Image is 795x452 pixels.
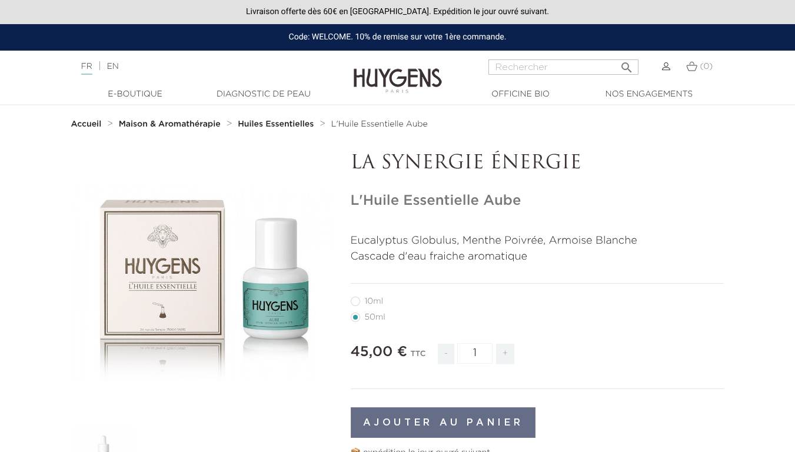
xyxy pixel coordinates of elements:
[620,57,634,71] i: 
[76,88,194,101] a: E-Boutique
[331,119,428,129] a: L'Huile Essentielle Aube
[410,341,425,373] div: TTC
[351,152,724,175] p: LA SYNERGIE ÉNERGIE
[71,119,104,129] a: Accueil
[71,120,102,128] strong: Accueil
[462,88,580,101] a: Officine Bio
[119,119,224,129] a: Maison & Aromathérapie
[238,119,317,129] a: Huiles Essentielles
[238,120,314,128] strong: Huiles Essentielles
[488,59,638,75] input: Rechercher
[351,345,407,359] span: 45,00 €
[119,120,221,128] strong: Maison & Aromathérapie
[616,56,637,72] button: 
[700,62,713,71] span: (0)
[354,49,442,95] img: Huygens
[457,343,493,364] input: Quantité
[107,62,118,71] a: EN
[351,407,536,438] button: Ajouter au panier
[75,59,322,74] div: |
[351,249,724,265] p: Cascade d'eau fraiche aromatique
[496,344,515,364] span: +
[438,344,454,364] span: -
[351,233,724,249] p: Eucalyptus Globulus, Menthe Poivrée, Armoise Blanche
[351,297,397,306] label: 10ml
[351,192,724,210] h1: L'Huile Essentielle Aube
[81,62,92,75] a: FR
[351,313,400,322] label: 50ml
[205,88,322,101] a: Diagnostic de peau
[331,120,428,128] span: L'Huile Essentielle Aube
[590,88,708,101] a: Nos engagements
